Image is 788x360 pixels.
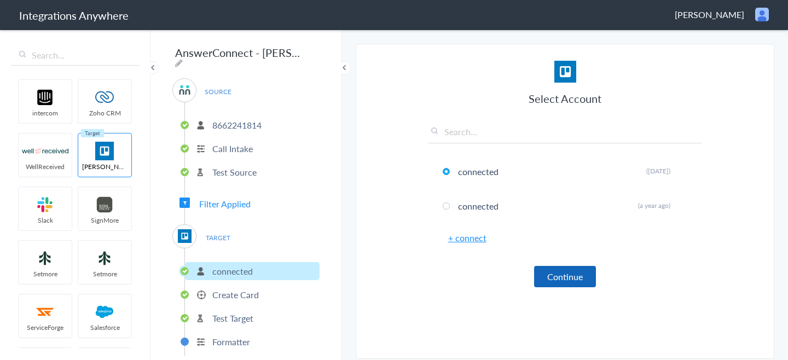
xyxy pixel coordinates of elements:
span: (a year ago) [638,201,670,210]
span: [PERSON_NAME] [675,8,744,21]
input: Search... [428,125,702,143]
img: salesforce-logo.svg [82,303,128,321]
span: [PERSON_NAME] [78,162,131,171]
span: SOURCE [197,84,239,99]
span: Slack [19,216,72,225]
img: wr-logo.svg [22,142,68,160]
span: WellReceived [19,162,72,171]
img: setmoreNew.jpg [82,249,128,268]
h3: Select Account [428,91,702,106]
p: 8662241814 [212,119,262,131]
span: SignMore [78,216,131,225]
p: Test Target [212,312,253,324]
p: Create Card [212,288,259,301]
img: signmore-logo.png [82,195,128,214]
img: intercom-logo.svg [22,88,68,107]
img: trello.png [178,229,192,243]
input: Search... [11,45,140,66]
span: Setmore [78,269,131,278]
button: Continue [534,266,596,287]
span: Salesforce [78,323,131,332]
p: Test Source [212,166,257,178]
img: zoho-logo.svg [82,88,128,107]
span: ([DATE]) [646,166,670,176]
span: Filter Applied [199,198,251,210]
p: Formatter [212,335,250,348]
img: serviceforge-icon.png [22,303,68,321]
img: slack-logo.svg [22,195,68,214]
span: TARGET [197,230,239,245]
span: intercom [19,108,72,118]
p: Call Intake [212,142,253,155]
img: setmoreNew.jpg [22,249,68,268]
img: trello.png [554,61,576,83]
img: answerconnect-logo.svg [178,83,192,97]
p: connected [212,265,253,277]
h1: Integrations Anywhere [19,8,129,23]
a: + connect [448,231,486,244]
img: trello.png [82,142,128,160]
span: Zoho CRM [78,108,131,118]
span: ServiceForge [19,323,72,332]
span: Setmore [19,269,72,278]
img: user.png [755,8,769,21]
